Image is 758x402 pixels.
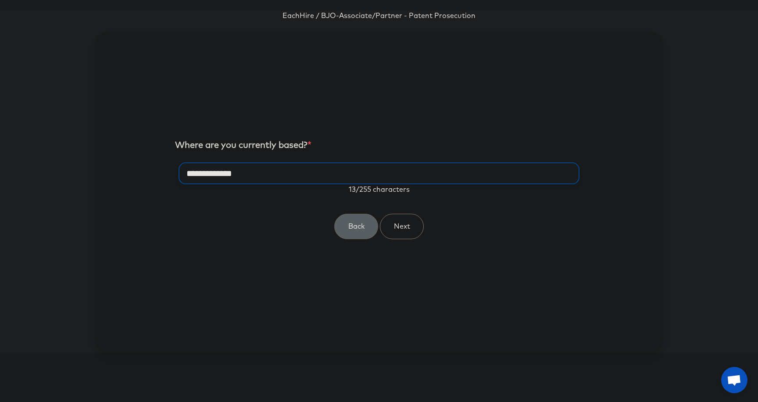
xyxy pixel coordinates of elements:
button: Next [380,214,424,239]
span: EachHire / BJO [282,12,336,19]
label: Where are you currently based? [175,139,311,152]
p: 13/255 characters [179,184,579,195]
div: Open chat [721,367,747,393]
button: Back [334,214,378,239]
p: - [95,11,663,21]
span: Associate/Partner - Patent Prosecution [339,12,476,19]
